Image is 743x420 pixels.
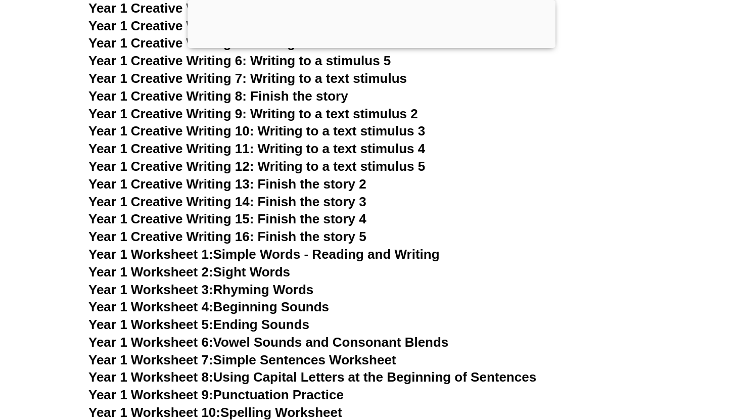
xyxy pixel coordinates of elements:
span: Year 1 Worksheet 9: [88,387,213,402]
a: Year 1 Worksheet 9:Punctuation Practice [88,387,344,402]
a: Year 1 Worksheet 5:Ending Sounds [88,317,309,332]
a: Year 1 Creative Writing 12: Writing to a text stimulus 5 [88,159,425,174]
a: Year 1 Worksheet 4:Beginning Sounds [88,299,329,314]
a: Year 1 Creative Writing 7: Writing to a text stimulus [88,71,407,86]
a: Year 1 Creative Writing 13: Finish the story 2 [88,176,366,192]
a: Year 1 Worksheet 10:Spelling Worksheet [88,405,342,420]
a: Year 1 Creative Writing 8: Finish the story [88,88,348,104]
a: Year 1 Creative Writing 14: Finish the story 3 [88,194,366,209]
span: Year 1 Worksheet 3: [88,282,213,297]
a: Year 1 Creative Writing 15: Finish the story 4 [88,211,366,226]
a: Year 1 Worksheet 3:Rhyming Words [88,282,313,297]
a: Year 1 Creative Writing 11: Writing to a text stimulus 4 [88,141,425,156]
span: Year 1 Worksheet 4: [88,299,213,314]
a: Year 1 Creative Writing 6: Writing to a stimulus 5 [88,53,391,68]
a: Year 1 Creative Writing 9: Writing to a text stimulus 2 [88,106,418,121]
span: Year 1 Worksheet 1: [88,247,213,262]
span: Year 1 Worksheet 7: [88,352,213,367]
a: Year 1 Creative Writing 10: Writing to a text stimulus 3 [88,123,425,138]
a: Year 1 Creative Writing 16: Finish the story 5 [88,229,366,244]
span: Year 1 Worksheet 10: [88,405,220,420]
a: Year 1 Creative Writing 4: Writing to a stimulus 3 [88,18,391,33]
a: Year 1 Worksheet 2:Sight Words [88,264,290,279]
span: Year 1 Worksheet 5: [88,317,213,332]
span: Year 1 Worksheet 6: [88,335,213,350]
a: Year 1 Worksheet 6:Vowel Sounds and Consonant Blends [88,335,448,350]
a: Year 1 Creative Writing 5: Writing to a stimulus 4 [88,35,391,51]
span: Year 1 Worksheet 8: [88,369,213,385]
a: Year 1 Worksheet 1:Simple Words - Reading and Writing [88,247,440,262]
a: Year 1 Creative Writing 3: Writing to a stimulus 2 [88,1,391,16]
a: Year 1 Worksheet 7:Simple Sentences Worksheet [88,352,396,367]
span: Year 1 Worksheet 2: [88,264,213,279]
iframe: Chat Widget [570,306,743,420]
a: Year 1 Worksheet 8:Using Capital Letters at the Beginning of Sentences [88,369,536,385]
